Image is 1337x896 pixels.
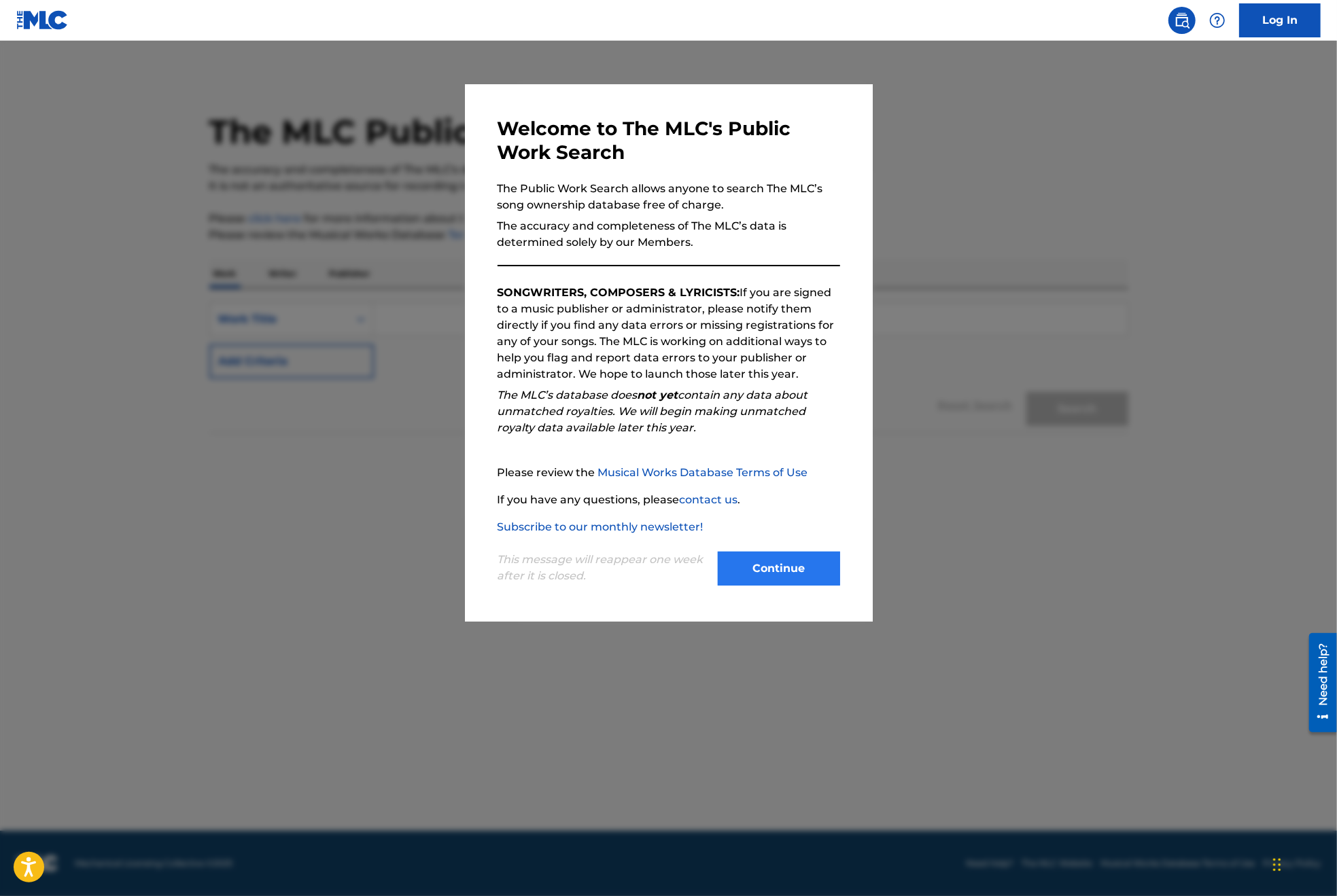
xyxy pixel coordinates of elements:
div: Help [1204,7,1231,34]
button: Continue [718,552,840,586]
a: Musical Works Database Terms of Use [598,466,808,479]
p: Please review the [498,465,840,481]
a: contact us [680,493,738,506]
a: Log In [1239,3,1321,37]
iframe: Resource Center [1299,627,1337,739]
iframe: Chat Widget [1269,831,1337,896]
a: Subscribe to our monthly newsletter! [498,520,704,533]
img: help [1209,12,1226,29]
div: Drag [1273,844,1281,885]
p: This message will reappear one week after it is closed. [498,552,710,584]
a: Public Search [1168,7,1196,34]
strong: not yet [638,389,678,401]
img: search [1174,12,1190,29]
p: If you are signed to a music publisher or administrator, please notify them directly if you find ... [498,285,840,382]
strong: SONGWRITERS, COMPOSERS & LYRICISTS: [498,286,740,299]
em: The MLC’s database does contain any data about unmatched royalties. We will begin making unmatche... [498,389,808,434]
img: MLC Logo [16,10,69,30]
p: The Public Work Search allows anyone to search The MLC’s song ownership database free of charge. [498,181,840,213]
h3: Welcome to The MLC's Public Work Search [498,117,840,164]
p: The accuracy and completeness of The MLC’s data is determined solely by our Members. [498,218,840,251]
p: If you have any questions, please . [498,492,840,508]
